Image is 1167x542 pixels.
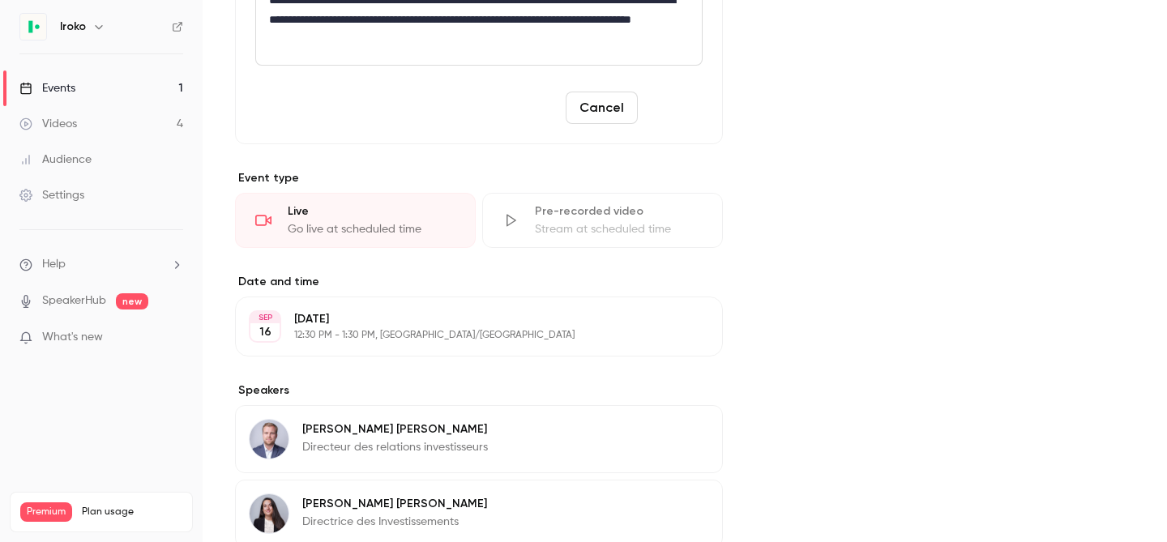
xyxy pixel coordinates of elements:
[302,496,487,512] p: [PERSON_NAME] [PERSON_NAME]
[302,421,488,437] p: [PERSON_NAME] [PERSON_NAME]
[250,420,289,459] img: Antoine Charbonneau
[250,312,280,323] div: SEP
[20,14,46,40] img: Iroko
[42,329,103,346] span: What's new
[235,405,723,473] div: Antoine Charbonneau[PERSON_NAME] [PERSON_NAME]Directeur des relations investisseurs
[259,324,271,340] p: 16
[116,293,148,309] span: new
[288,203,455,220] div: Live
[566,92,638,124] button: Cancel
[60,19,86,35] h6: Iroko
[164,331,183,345] iframe: Noticeable Trigger
[20,502,72,522] span: Premium
[42,292,106,309] a: SpeakerHub
[42,256,66,273] span: Help
[294,329,637,342] p: 12:30 PM - 1:30 PM, [GEOGRAPHIC_DATA]/[GEOGRAPHIC_DATA]
[19,152,92,168] div: Audience
[535,203,703,220] div: Pre-recorded video
[535,221,703,237] div: Stream at scheduled time
[250,494,289,533] img: Marion Bertrand
[19,256,183,273] li: help-dropdown-opener
[302,439,488,455] p: Directeur des relations investisseurs
[19,80,75,96] div: Events
[235,382,723,399] label: Speakers
[235,274,723,290] label: Date and time
[235,193,476,248] div: LiveGo live at scheduled time
[302,514,487,530] p: Directrice des Investissements
[644,92,703,124] button: Save
[19,116,77,132] div: Videos
[82,506,182,519] span: Plan usage
[235,170,723,186] p: Event type
[294,311,637,327] p: [DATE]
[288,221,455,237] div: Go live at scheduled time
[19,187,84,203] div: Settings
[482,193,723,248] div: Pre-recorded videoStream at scheduled time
